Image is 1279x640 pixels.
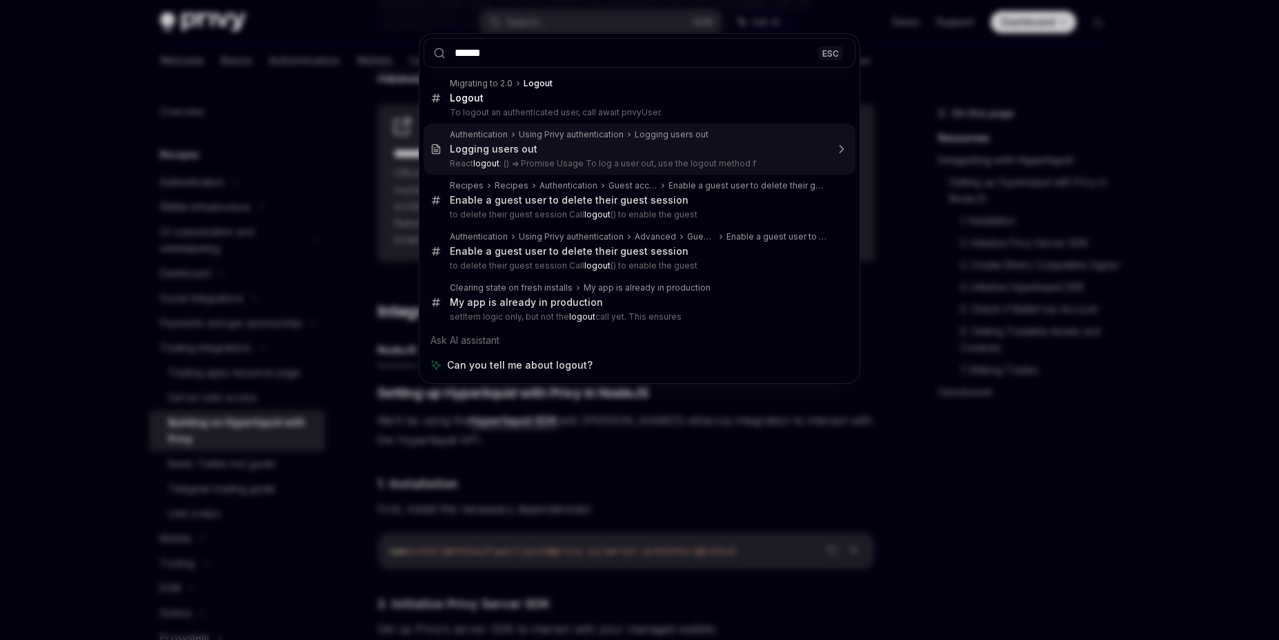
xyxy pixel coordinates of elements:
div: Logging users out [450,143,537,155]
div: Logging users out [635,129,708,140]
div: Recipes [495,180,528,191]
div: Migrating to 2.0 [450,78,513,89]
div: My app is already in production [450,296,603,309]
b: logout [584,260,611,271]
div: My app is already in production [584,282,711,293]
div: Advanced [635,231,676,242]
p: setItem logic only, but not the call yet. This ensures [450,311,826,322]
div: Guest accounts [608,180,657,191]
div: ESC [818,46,843,60]
div: Authentication [450,231,508,242]
div: Ask AI assistant [424,328,855,353]
p: to delete their guest session Call () to enable the guest [450,209,826,220]
div: Authentication [450,129,508,140]
b: logout [569,311,595,322]
div: Using Privy authentication [519,231,624,242]
div: Clearing state on fresh installs [450,282,573,293]
p: to delete their guest session Call () to enable the guest [450,260,826,271]
div: Enable a guest user to delete their guest session [726,231,826,242]
div: Enable a guest user to delete their guest session [668,180,826,191]
div: Enable a guest user to delete their guest session [450,245,688,258]
div: Enable a guest user to delete their guest session [450,194,688,206]
b: Logout [450,92,484,104]
b: logout [473,158,499,168]
div: Authentication [539,180,597,191]
b: logout [584,209,611,220]
p: To logout an authenticated user, call await privyUser. [450,107,826,118]
div: Guest accounts [687,231,715,242]
p: React : () => Promise Usage To log a user out, use the logout method f [450,158,826,169]
span: Can you tell me about logout? [447,358,593,372]
div: Using Privy authentication [519,129,624,140]
b: Logout [524,78,553,88]
div: Recipes [450,180,484,191]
